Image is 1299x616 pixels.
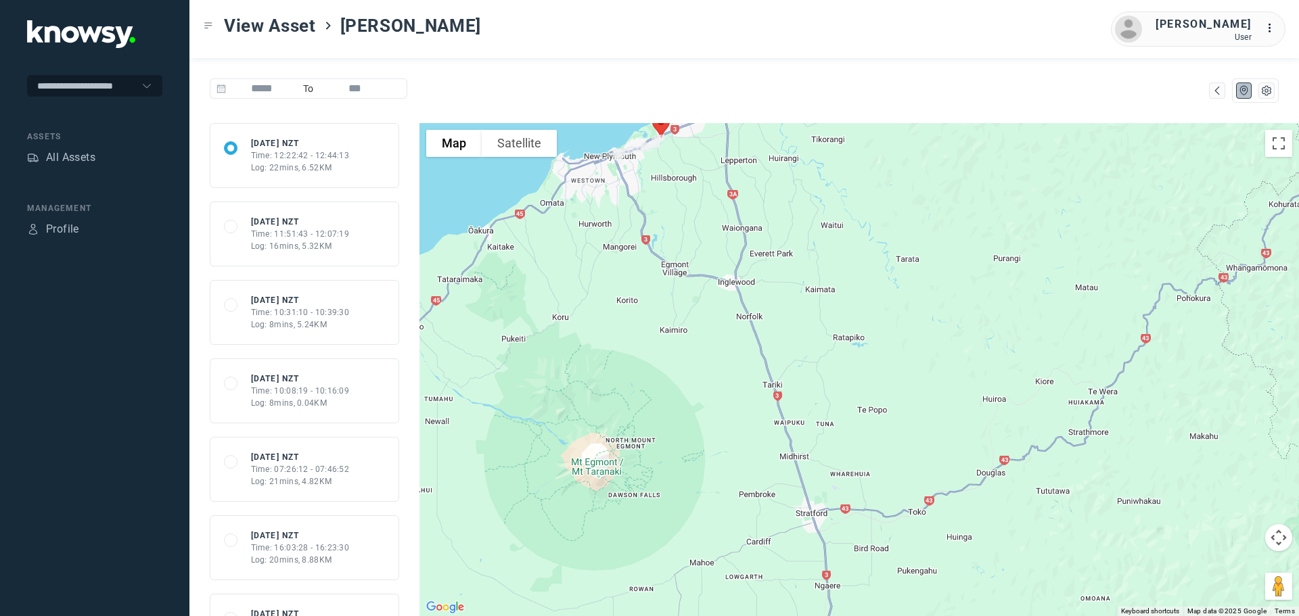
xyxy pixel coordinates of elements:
[251,529,350,542] div: [DATE] NZT
[251,397,350,409] div: Log: 8mins, 0.04KM
[251,162,350,174] div: Log: 22mins, 6.52KM
[27,149,95,166] a: AssetsAll Assets
[1265,524,1292,551] button: Map camera controls
[423,598,468,616] a: Open this area in Google Maps (opens a new window)
[251,385,350,397] div: Time: 10:08:19 - 10:16:09
[251,554,350,566] div: Log: 20mins, 8.88KM
[298,78,319,99] span: To
[423,598,468,616] img: Google
[46,149,95,166] div: All Assets
[340,14,481,38] span: [PERSON_NAME]
[1266,23,1279,33] tspan: ...
[46,221,79,237] div: Profile
[27,223,39,235] div: Profile
[426,130,482,157] button: Show street map
[251,463,350,475] div: Time: 07:26:12 - 07:46:52
[251,240,350,252] div: Log: 16mins, 5.32KM
[1187,607,1267,615] span: Map data ©2025 Google
[1211,85,1223,97] div: Map
[251,216,350,228] div: [DATE] NZT
[251,475,350,488] div: Log: 21mins, 4.82KM
[204,21,213,30] div: Toggle Menu
[1156,32,1252,42] div: User
[1265,130,1292,157] button: Toggle fullscreen view
[251,318,350,331] div: Log: 8mins, 5.24KM
[482,130,557,157] button: Show satellite imagery
[1260,85,1273,97] div: List
[251,373,350,385] div: [DATE] NZT
[251,542,350,554] div: Time: 16:03:28 - 16:23:30
[27,151,39,164] div: Assets
[251,137,350,149] div: [DATE] NZT
[251,228,350,240] div: Time: 11:51:43 - 12:07:19
[251,306,350,318] div: Time: 10:31:10 - 10:39:30
[224,14,316,38] span: View Asset
[27,131,162,143] div: Assets
[251,294,350,306] div: [DATE] NZT
[1156,16,1252,32] div: [PERSON_NAME]
[27,221,79,237] a: ProfileProfile
[1275,607,1295,615] a: Terms (opens in new tab)
[27,202,162,214] div: Management
[27,20,135,48] img: Application Logo
[1265,20,1281,39] div: :
[251,149,350,162] div: Time: 12:22:42 - 12:44:13
[1265,573,1292,600] button: Drag Pegman onto the map to open Street View
[323,20,334,31] div: >
[1265,20,1281,37] div: :
[251,451,350,463] div: [DATE] NZT
[1121,607,1179,616] button: Keyboard shortcuts
[1115,16,1142,43] img: avatar.png
[1238,85,1250,97] div: Map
